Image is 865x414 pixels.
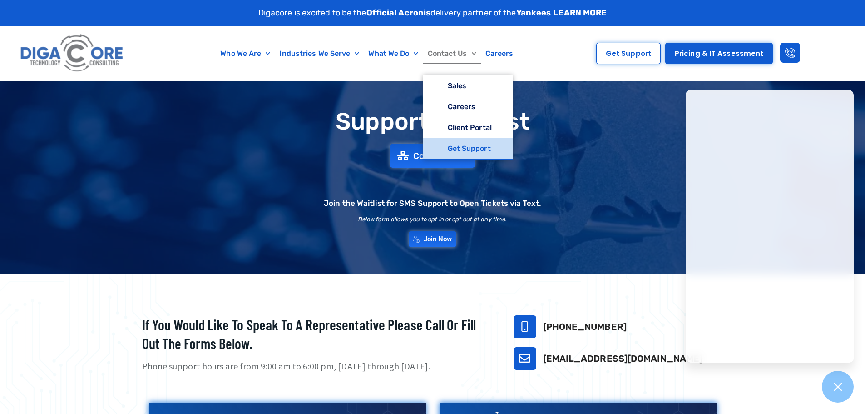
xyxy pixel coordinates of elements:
a: Get Support [596,43,661,64]
a: Connect Now [390,144,475,168]
p: Digacore is excited to be the delivery partner of the . [258,7,607,19]
a: Get Support [423,138,513,159]
img: Digacore logo 1 [18,30,127,76]
span: Connect Now [413,151,468,160]
a: Client Portal [423,117,513,138]
a: Sales [423,75,513,96]
iframe: Chatgenie Messenger [686,90,854,363]
h2: Below form allows you to opt in or opt out at any time. [358,216,507,222]
a: Contact Us [423,43,481,64]
h1: Support Request [119,109,746,135]
a: Who We Are [216,43,275,64]
strong: Official Acronis [366,8,431,18]
a: [PHONE_NUMBER] [543,321,627,332]
a: LEARN MORE [553,8,607,18]
strong: Yankees [516,8,551,18]
a: support@digacore.com [514,347,536,370]
a: Join Now [409,231,457,247]
a: 732-646-5725 [514,315,536,338]
a: Industries We Serve [275,43,364,64]
a: What We Do [364,43,423,64]
span: Pricing & IT Assessment [675,50,763,57]
nav: Menu [170,43,564,64]
a: Careers [423,96,513,117]
p: Phone support hours are from 9:00 am to 6:00 pm, [DATE] through [DATE]. [142,360,491,373]
h2: If you would like to speak to a representative please call or fill out the forms below. [142,315,491,353]
a: Pricing & IT Assessment [665,43,773,64]
a: Careers [481,43,518,64]
ul: Contact Us [423,75,513,160]
span: Get Support [606,50,651,57]
h2: Join the Waitlist for SMS Support to Open Tickets via Text. [324,200,541,207]
span: Join Now [424,236,452,243]
a: [EMAIL_ADDRESS][DOMAIN_NAME] [543,353,703,364]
